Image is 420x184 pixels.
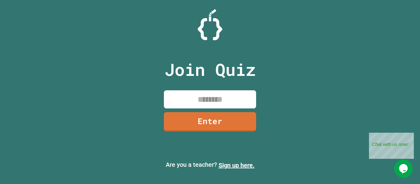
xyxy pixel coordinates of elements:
[394,159,414,178] iframe: chat widget
[164,57,256,82] p: Join Quiz
[219,162,255,169] a: Sign up here.
[5,160,415,170] p: Are you a teacher?
[164,112,256,131] a: Enter
[198,9,222,40] img: Logo.svg
[369,133,414,159] iframe: chat widget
